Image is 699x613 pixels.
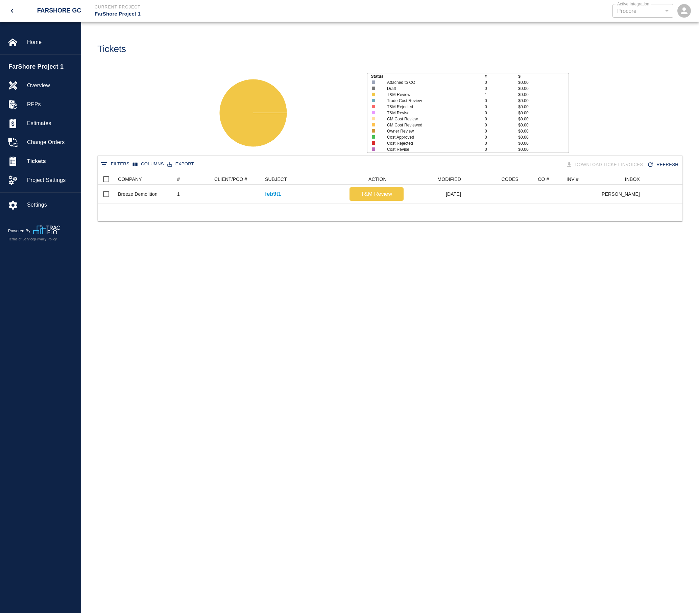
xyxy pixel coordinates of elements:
[665,581,699,613] iframe: Chat Widget
[485,140,518,146] p: 0
[166,159,196,169] button: Export
[27,38,75,46] span: Home
[27,100,75,109] span: RFPs
[485,122,518,128] p: 0
[387,92,475,98] p: T&M Review
[617,1,649,7] label: Active Integration
[464,174,522,185] div: CODES
[97,44,126,55] h1: Tickets
[177,174,180,185] div: #
[617,7,669,15] div: Procore
[387,98,475,104] p: Trade Cost Review
[27,157,75,165] span: Tickets
[387,146,475,152] p: Cost Revise
[485,128,518,134] p: 0
[265,174,287,185] div: SUBJECT
[99,159,131,170] button: Show filters
[407,185,464,204] div: [DATE]
[518,98,569,104] p: $0.00
[214,174,247,185] div: CLIENT/PCO #
[567,174,579,185] div: INV #
[387,104,475,110] p: T&M Rejected
[437,174,461,185] div: MODIFIED
[387,116,475,122] p: CM Cost Review
[387,134,475,140] p: Cost Approved
[485,86,518,92] p: 0
[27,119,75,127] span: Estimates
[564,159,646,171] div: Tickets download in groups of 15
[518,86,569,92] p: $0.00
[37,7,81,15] h2: FarShore GC
[518,146,569,152] p: $0.00
[485,79,518,86] p: 0
[646,159,681,171] button: Refresh
[118,174,142,185] div: COMPANY
[8,62,77,71] span: FarShore Project 1
[485,98,518,104] p: 0
[262,174,346,185] div: SUBJECT
[602,185,643,204] div: [PERSON_NAME]
[518,110,569,116] p: $0.00
[387,140,475,146] p: Cost Rejected
[485,104,518,110] p: 0
[387,86,475,92] p: Draft
[346,174,407,185] div: ACTION
[518,92,569,98] p: $0.00
[518,122,569,128] p: $0.00
[8,237,34,241] a: Terms of Service
[387,128,475,134] p: Owner Review
[518,104,569,110] p: $0.00
[646,159,681,171] div: Refresh the list
[625,174,640,185] div: INBOX
[518,73,569,79] p: $
[368,174,387,185] div: ACTION
[602,174,643,185] div: INBOX
[34,237,35,241] span: |
[35,237,57,241] a: Privacy Policy
[211,174,262,185] div: CLIENT/PCO #
[174,174,211,185] div: #
[518,134,569,140] p: $0.00
[485,116,518,122] p: 0
[563,174,602,185] div: INV #
[518,116,569,122] p: $0.00
[485,146,518,152] p: 0
[95,10,386,18] p: FarShore Project 1
[485,92,518,98] p: 1
[538,174,549,185] div: CO #
[485,73,518,79] p: #
[387,110,475,116] p: T&M Revise
[95,4,386,10] p: Current Project
[118,191,158,197] div: Breeze Demolition
[4,3,20,19] button: open drawer
[27,201,75,209] span: Settings
[501,174,519,185] div: CODES
[265,190,281,198] a: feb9t1
[115,174,174,185] div: COMPANY
[27,81,75,90] span: Overview
[518,140,569,146] p: $0.00
[518,128,569,134] p: $0.00
[8,228,33,234] p: Powered By
[33,225,60,234] img: TracFlo
[407,174,464,185] div: MODIFIED
[352,190,401,198] p: T&M Review
[177,191,180,197] div: 1
[387,122,475,128] p: CM Cost Reviewed
[27,138,75,146] span: Change Orders
[485,134,518,140] p: 0
[485,110,518,116] p: 0
[522,174,563,185] div: CO #
[27,176,75,184] span: Project Settings
[371,73,485,79] p: Status
[131,159,166,169] button: Select columns
[518,79,569,86] p: $0.00
[387,79,475,86] p: Attached to CO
